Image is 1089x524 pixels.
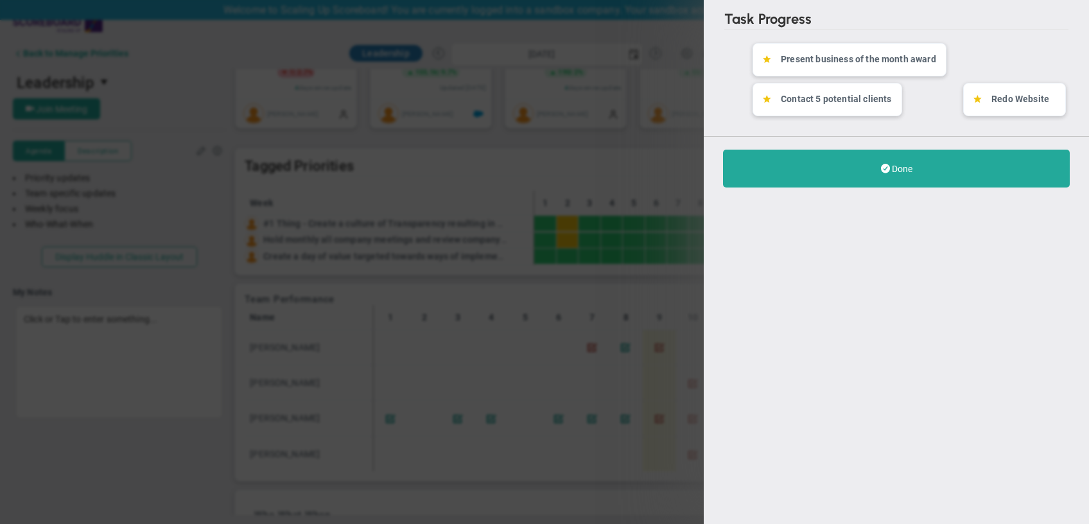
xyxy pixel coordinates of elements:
h4: Redo Website [991,93,1056,106]
h2: Task Progress [724,10,1068,30]
span: Done [892,164,912,174]
h4: Contact 5 potential clients [781,93,891,106]
button: Done [723,150,1070,188]
h4: Present business of the month award [781,53,936,66]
